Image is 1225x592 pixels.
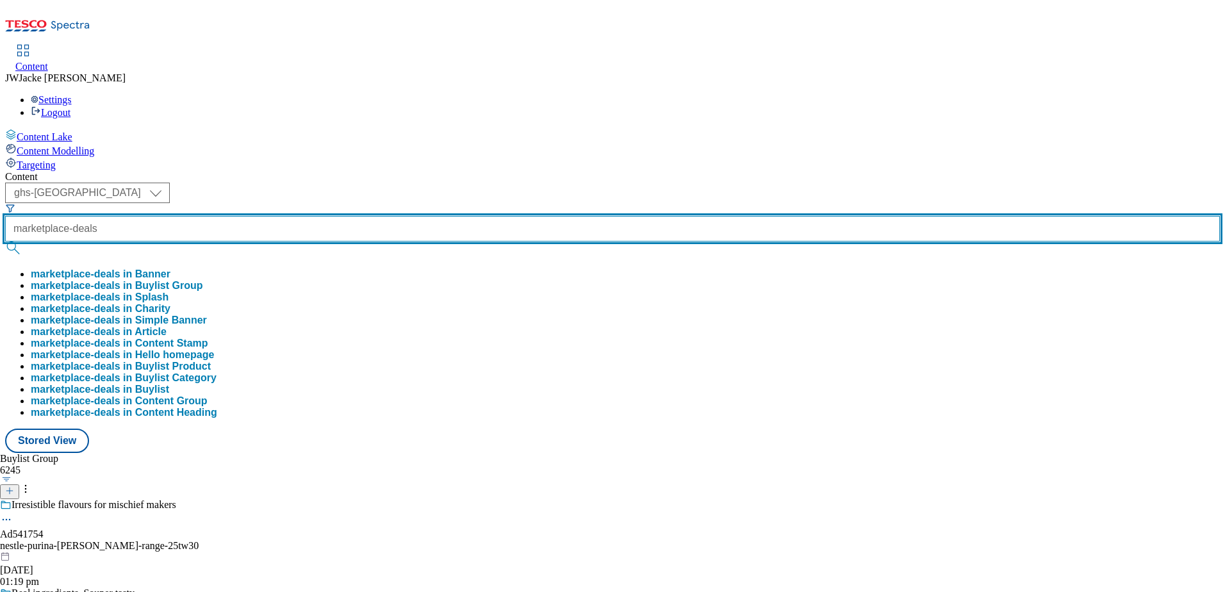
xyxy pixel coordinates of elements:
[31,338,208,349] button: marketplace-deals in Content Stamp
[31,315,207,326] button: marketplace-deals in Simple Banner
[31,395,208,407] button: marketplace-deals in Content Group
[31,384,169,395] button: marketplace-deals in Buylist
[31,338,208,349] div: marketplace-deals in
[31,280,203,292] div: marketplace-deals in
[5,171,1220,183] div: Content
[31,303,170,315] button: marketplace-deals in Charity
[135,372,217,383] span: Buylist Category
[31,349,214,361] button: marketplace-deals in Hello homepage
[5,72,19,83] span: JW
[135,280,203,291] span: Buylist Group
[17,131,72,142] span: Content Lake
[31,395,208,407] div: marketplace-deals in
[17,160,56,170] span: Targeting
[31,107,70,118] a: Logout
[12,499,176,511] div: Irresistible flavours for mischief makers
[5,216,1220,242] input: Search
[31,361,211,372] button: marketplace-deals in Buylist Product
[31,326,167,338] div: marketplace-deals in
[31,94,72,105] a: Settings
[31,361,211,372] div: marketplace-deals in
[135,303,170,314] span: Charity
[31,292,169,303] button: marketplace-deals in Splash
[135,326,167,337] span: Article
[5,129,1220,143] a: Content Lake
[135,395,208,406] span: Content Group
[31,372,217,384] div: marketplace-deals in
[135,361,211,372] span: Buylist Product
[31,303,170,315] div: marketplace-deals in
[31,268,170,280] button: marketplace-deals in Banner
[135,338,208,349] span: Content Stamp
[5,157,1220,171] a: Targeting
[31,280,203,292] button: marketplace-deals in Buylist Group
[15,61,48,72] span: Content
[5,203,15,213] svg: Search Filters
[17,145,94,156] span: Content Modelling
[5,429,89,453] button: Stored View
[31,326,167,338] button: marketplace-deals in Article
[19,72,126,83] span: Jacke [PERSON_NAME]
[31,407,217,418] button: marketplace-deals in Content Heading
[15,45,48,72] a: Content
[31,372,217,384] button: marketplace-deals in Buylist Category
[5,143,1220,157] a: Content Modelling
